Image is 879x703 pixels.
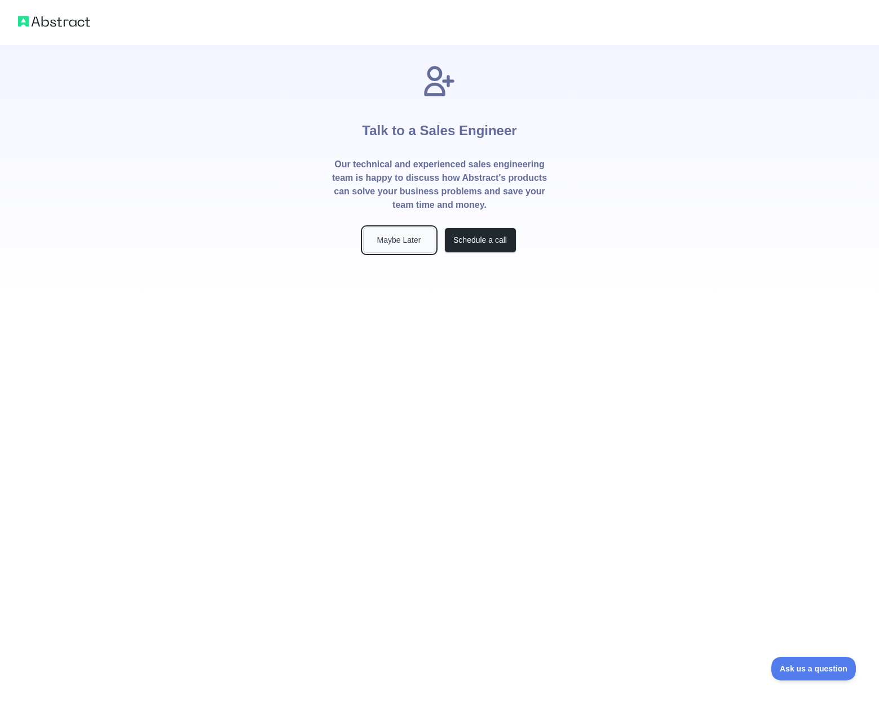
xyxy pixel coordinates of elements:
iframe: Toggle Customer Support [771,657,856,680]
button: Schedule a call [444,228,516,253]
img: Abstract logo [18,14,90,29]
p: Our technical and experienced sales engineering team is happy to discuss how Abstract's products ... [332,158,548,212]
h1: Talk to a Sales Engineer [362,99,516,158]
button: Maybe Later [363,228,435,253]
